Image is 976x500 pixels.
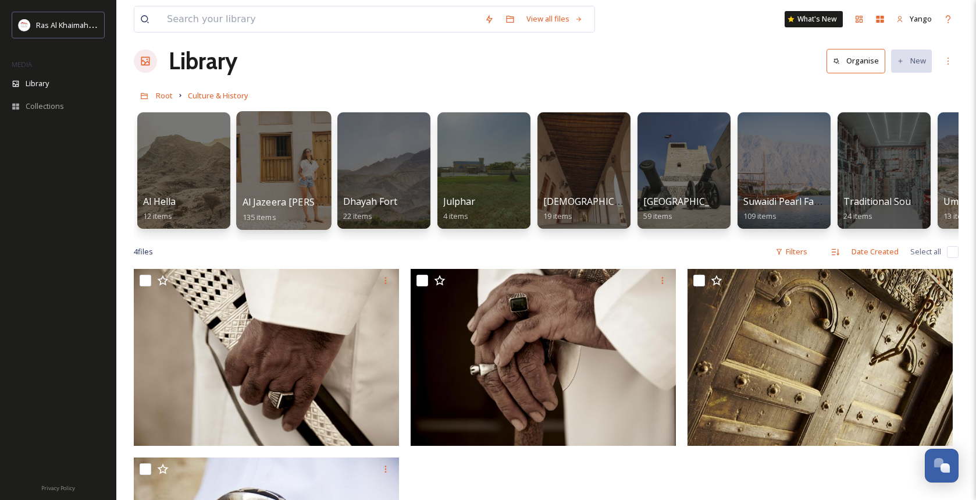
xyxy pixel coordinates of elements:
[843,196,959,221] a: Traditional Souq & Market24 items
[134,269,399,446] img: Museum & Heritage .jpg
[41,484,75,492] span: Privacy Policy
[143,211,172,221] span: 12 items
[521,8,589,30] a: View all files
[343,196,397,221] a: Dhayah Fort22 items
[943,211,973,221] span: 13 items
[443,211,468,221] span: 4 items
[26,101,64,112] span: Collections
[743,196,826,221] a: Suwaidi Pearl Farm109 items
[688,269,953,446] img: Museum & Heritage .jpg
[12,60,32,69] span: MEDIA
[643,196,737,221] a: [GEOGRAPHIC_DATA]59 items
[161,6,479,32] input: Search your library
[910,246,941,257] span: Select all
[643,211,672,221] span: 59 items
[188,90,248,101] span: Culture & History
[890,8,938,30] a: Yango
[543,196,646,221] a: [DEMOGRAPHIC_DATA]19 items
[843,211,872,221] span: 24 items
[156,90,173,101] span: Root
[243,197,365,222] a: Al Jazeera [PERSON_NAME]135 items
[169,44,237,79] a: Library
[846,240,904,263] div: Date Created
[543,195,646,208] span: [DEMOGRAPHIC_DATA]
[925,449,959,483] button: Open Chat
[843,195,959,208] span: Traditional Souq & Market
[770,240,813,263] div: Filters
[543,211,572,221] span: 19 items
[910,13,932,24] span: Yango
[134,246,153,257] span: 4 file s
[443,195,475,208] span: Julphar
[41,480,75,494] a: Privacy Policy
[156,88,173,102] a: Root
[827,49,891,73] a: Organise
[743,211,776,221] span: 109 items
[891,49,932,72] button: New
[411,269,676,446] img: Museum & Heritage .jpg
[343,211,372,221] span: 22 items
[827,49,885,73] button: Organise
[143,196,176,221] a: Al Hella12 items
[443,196,475,221] a: Julphar4 items
[243,196,365,208] span: Al Jazeera [PERSON_NAME]
[26,78,49,89] span: Library
[643,195,737,208] span: [GEOGRAPHIC_DATA]
[343,195,397,208] span: Dhayah Fort
[743,195,826,208] span: Suwaidi Pearl Farm
[243,211,276,222] span: 135 items
[143,195,176,208] span: Al Hella
[785,11,843,27] a: What's New
[36,19,201,30] span: Ras Al Khaimah Tourism Development Authority
[188,88,248,102] a: Culture & History
[19,19,30,31] img: Logo_RAKTDA_RGB-01.png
